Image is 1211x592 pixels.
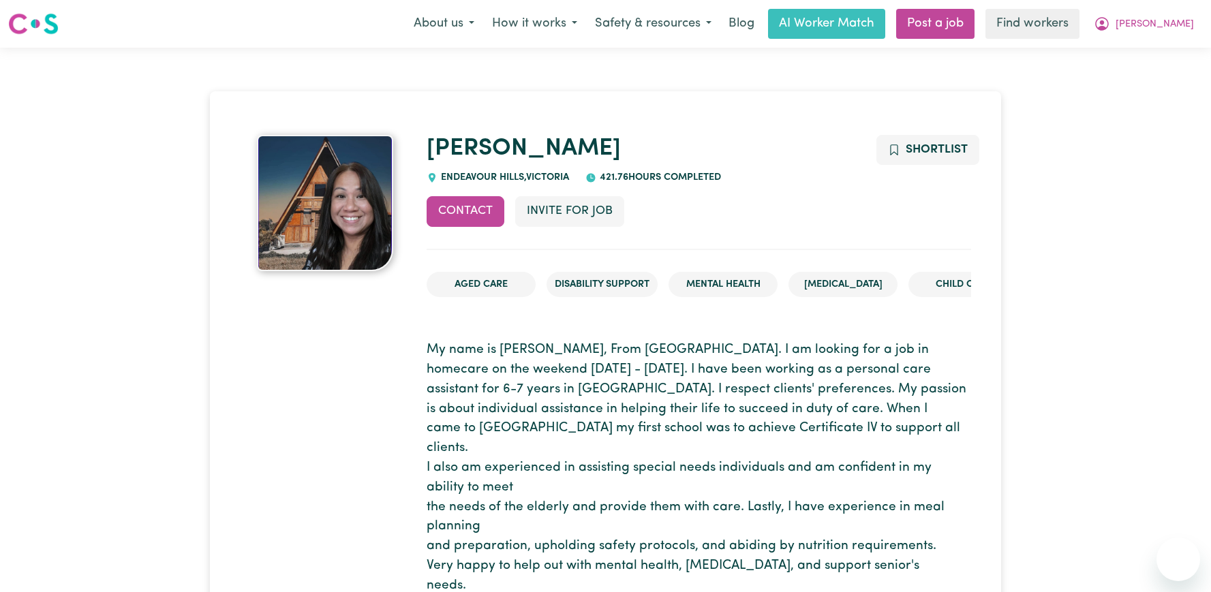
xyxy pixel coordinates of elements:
span: 421.76 hours completed [596,172,721,183]
img: Careseekers logo [8,12,59,36]
a: Find workers [985,9,1079,39]
a: AI Worker Match [768,9,885,39]
button: Contact [427,196,504,226]
img: Sara [257,135,393,271]
a: Blog [720,9,763,39]
button: About us [405,10,483,38]
a: Careseekers logo [8,8,59,40]
li: Mental Health [669,272,778,298]
button: My Account [1085,10,1203,38]
li: Child care [908,272,1017,298]
iframe: Button to launch messaging window [1156,538,1200,581]
a: [PERSON_NAME] [427,137,621,161]
button: Invite for Job [515,196,624,226]
a: Sara 's profile picture' [240,135,410,271]
span: [PERSON_NAME] [1116,17,1194,32]
button: Add to shortlist [876,135,979,165]
button: How it works [483,10,586,38]
li: Aged Care [427,272,536,298]
li: [MEDICAL_DATA] [788,272,898,298]
button: Safety & resources [586,10,720,38]
span: ENDEAVOUR HILLS , Victoria [438,172,569,183]
a: Post a job [896,9,975,39]
span: Shortlist [906,144,968,155]
li: Disability Support [547,272,658,298]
